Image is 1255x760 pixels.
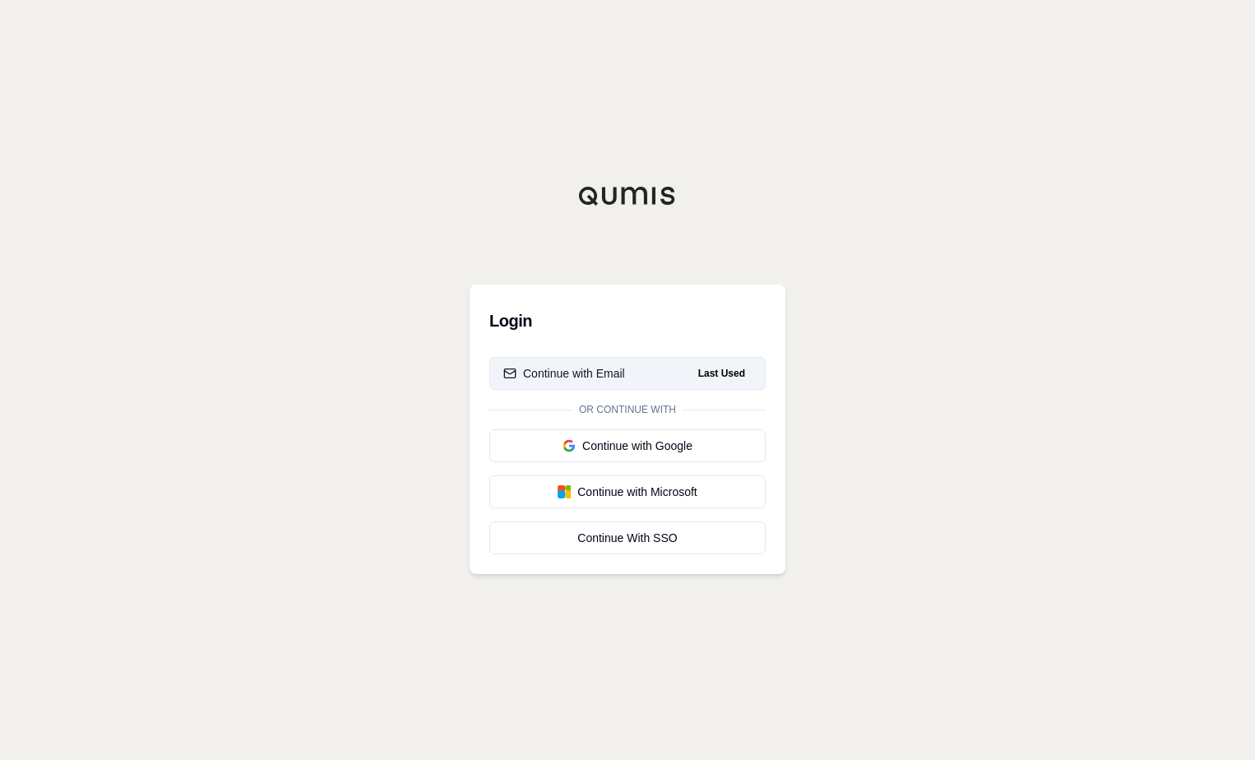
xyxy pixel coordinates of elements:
[503,484,752,500] div: Continue with Microsoft
[578,186,677,206] img: Qumis
[572,403,683,416] span: Or continue with
[503,530,752,546] div: Continue With SSO
[489,429,766,462] button: Continue with Google
[489,304,766,337] h3: Login
[489,357,766,390] button: Continue with EmailLast Used
[489,475,766,508] button: Continue with Microsoft
[503,365,625,382] div: Continue with Email
[692,364,752,383] span: Last Used
[503,438,752,454] div: Continue with Google
[489,521,766,554] a: Continue With SSO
